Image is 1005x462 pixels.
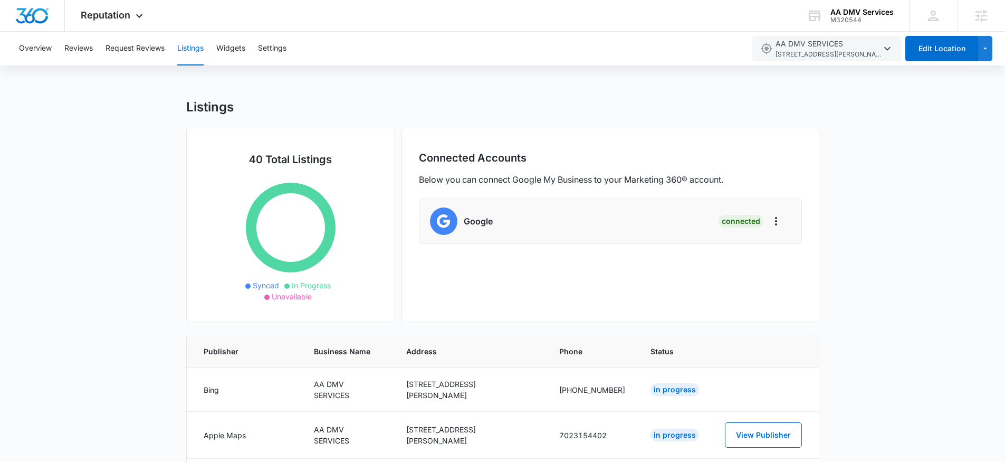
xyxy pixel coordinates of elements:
span: Publisher [204,346,289,357]
button: Request Reviews [106,32,165,65]
span: Phone [559,346,625,357]
span: AA DMV SERVICES [776,38,881,60]
span: [STREET_ADDRESS][PERSON_NAME] , [GEOGRAPHIC_DATA] , NV [776,50,881,60]
td: AA DMV SERVICES [301,368,394,412]
div: Connected [719,215,763,228]
div: account name [830,8,894,16]
span: Reputation [81,10,130,21]
td: [STREET_ADDRESS][PERSON_NAME] [394,368,547,412]
span: Status [650,346,699,357]
h5: 40 Total Listings [204,152,378,167]
h1: Listings [186,99,234,115]
h6: Google [464,215,493,228]
td: Bing [187,368,302,412]
h1: Connected Accounts [419,152,527,165]
div: In Progress [650,383,699,396]
span: Unavailable [272,292,312,301]
td: [STREET_ADDRESS][PERSON_NAME] [394,412,547,459]
td: AA DMV SERVICES [301,412,394,459]
td: 7023154402 [547,412,638,459]
button: Listings [177,32,204,65]
button: Reviews [64,32,93,65]
span: In Progress [292,281,331,290]
button: AA DMV SERVICES[STREET_ADDRESS][PERSON_NAME],[GEOGRAPHIC_DATA],NV [752,36,902,61]
span: Business Name [314,346,381,357]
div: account id [830,16,894,24]
button: Actions [770,215,782,228]
button: Settings [258,32,286,65]
button: Widgets [216,32,245,65]
button: Overview [19,32,52,65]
td: [PHONE_NUMBER] [547,368,638,412]
span: Address [406,346,534,357]
div: In Progress [650,429,699,441]
button: View Publisher [725,422,802,448]
span: Synced [253,281,279,290]
button: Edit Location [905,36,978,61]
td: Apple Maps [187,412,302,459]
p: Below you can connect Google My Business to your Marketing 360® account. [419,173,723,186]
